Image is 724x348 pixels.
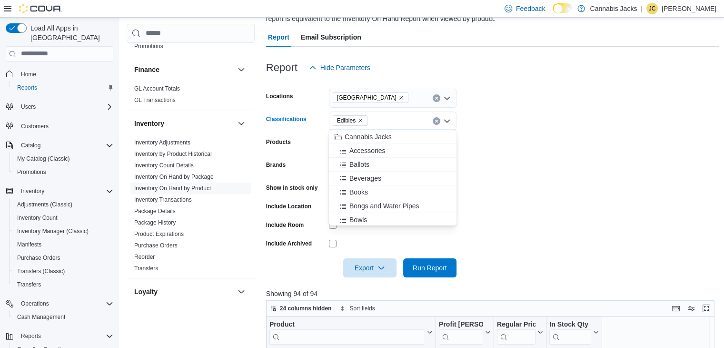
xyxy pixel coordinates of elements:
[329,172,456,185] button: Beverages
[2,100,117,113] button: Users
[134,219,176,226] a: Package History
[134,119,234,128] button: Inventory
[320,63,370,72] span: Hide Parameters
[134,43,163,50] a: Promotions
[134,253,155,261] span: Reorder
[337,93,397,102] span: [GEOGRAPHIC_DATA]
[266,289,719,298] p: Showing 94 of 94
[134,207,176,215] span: Package Details
[13,153,113,164] span: My Catalog (Classic)
[266,203,311,210] label: Include Location
[701,303,712,314] button: Enter fullscreen
[13,266,69,277] a: Transfers (Classic)
[13,199,113,210] span: Adjustments (Classic)
[17,214,58,222] span: Inventory Count
[13,266,113,277] span: Transfers (Classic)
[266,184,318,192] label: Show in stock only
[21,187,44,195] span: Inventory
[329,144,456,158] button: Accessories
[17,121,52,132] a: Customers
[17,201,72,208] span: Adjustments (Classic)
[13,239,113,250] span: Manifests
[280,305,332,312] span: 24 columns hidden
[2,184,117,198] button: Inventory
[10,265,117,278] button: Transfers (Classic)
[17,84,37,92] span: Reports
[134,85,180,92] a: GL Account Totals
[17,298,53,309] button: Operations
[13,279,45,290] a: Transfers
[19,4,62,13] img: Cova
[134,242,178,249] a: Purchase Orders
[17,140,113,151] span: Catalog
[398,95,404,101] button: Remove North Bay from selection in this group
[329,199,456,213] button: Bongs and Water Pipes
[13,225,113,237] span: Inventory Manager (Classic)
[433,94,440,102] button: Clear input
[13,82,41,93] a: Reports
[641,3,643,14] p: |
[13,199,76,210] a: Adjustments (Classic)
[134,173,214,181] span: Inventory On Hand by Package
[349,146,385,155] span: Accessories
[134,208,176,215] a: Package Details
[10,251,117,265] button: Purchase Orders
[17,254,60,262] span: Purchase Orders
[10,198,117,211] button: Adjustments (Classic)
[134,139,190,146] a: Inventory Adjustments
[13,153,74,164] a: My Catalog (Classic)
[21,71,36,78] span: Home
[134,231,184,237] a: Product Expirations
[497,320,536,329] div: Regular Price
[349,258,391,277] span: Export
[266,62,298,73] h3: Report
[13,311,113,323] span: Cash Management
[266,115,307,123] label: Classifications
[17,140,44,151] button: Catalog
[646,3,658,14] div: Jackie Crawford
[134,265,158,272] a: Transfers
[134,65,234,74] button: Finance
[329,158,456,172] button: Ballots
[266,221,304,229] label: Include Room
[329,213,456,227] button: Bowls
[134,42,163,50] span: Promotions
[333,92,408,103] span: North Bay
[134,265,158,272] span: Transfers
[134,97,176,103] a: GL Transactions
[134,119,164,128] h3: Inventory
[134,162,194,169] a: Inventory Count Details
[345,132,392,142] span: Cannabis Jacks
[10,81,117,94] button: Reports
[329,185,456,199] button: Books
[236,286,247,297] button: Loyalty
[649,3,656,14] span: JC
[134,287,234,297] button: Loyalty
[13,279,113,290] span: Transfers
[349,174,381,183] span: Beverages
[134,65,159,74] h3: Finance
[267,303,336,314] button: 24 columns hidden
[13,166,50,178] a: Promotions
[21,300,49,307] span: Operations
[349,187,368,197] span: Books
[2,297,117,310] button: Operations
[301,28,361,47] span: Email Subscription
[17,155,70,163] span: My Catalog (Classic)
[670,303,682,314] button: Keyboard shortcuts
[17,298,113,309] span: Operations
[134,185,211,192] a: Inventory On Hand by Product
[134,230,184,238] span: Product Expirations
[17,267,65,275] span: Transfers (Classic)
[236,64,247,75] button: Finance
[2,119,117,133] button: Customers
[17,185,48,197] button: Inventory
[2,67,117,81] button: Home
[439,320,491,344] button: Profit [PERSON_NAME] (%)
[10,278,117,291] button: Transfers
[17,241,41,248] span: Manifests
[17,281,41,288] span: Transfers
[2,139,117,152] button: Catalog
